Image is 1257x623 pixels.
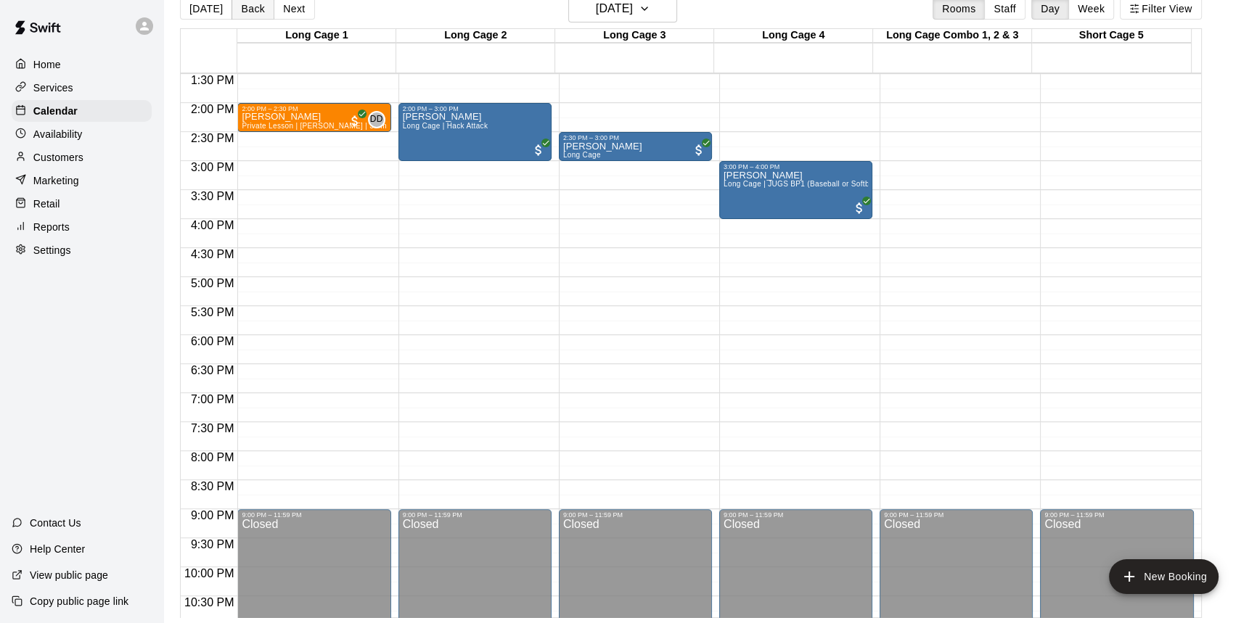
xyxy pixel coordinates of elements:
[242,122,404,130] span: Private Lesson | [PERSON_NAME] | 30 minute
[187,190,238,202] span: 3:30 PM
[181,596,237,608] span: 10:30 PM
[187,219,238,231] span: 4:00 PM
[12,216,152,238] a: Reports
[187,393,238,405] span: 7:00 PM
[396,29,555,43] div: Long Cage 2
[12,170,152,191] a: Marketing
[33,57,61,72] p: Home
[187,509,238,521] span: 9:00 PM
[187,451,238,463] span: 8:00 PM
[873,29,1032,43] div: Long Cage Combo 1, 2 & 3
[187,422,238,434] span: 7:30 PM
[563,151,601,159] span: Long Cage
[33,104,78,118] p: Calendar
[33,150,83,165] p: Customers
[33,173,79,188] p: Marketing
[187,277,238,289] span: 5:00 PM
[12,123,152,145] a: Availability
[563,511,708,519] div: 9:00 PM – 11:59 PM
[237,29,396,43] div: Long Cage 1
[398,103,552,161] div: 2:00 PM – 3:00 PM: Brett Rozman
[187,161,238,173] span: 3:00 PM
[1044,511,1189,519] div: 9:00 PM – 11:59 PM
[884,511,1028,519] div: 9:00 PM – 11:59 PM
[719,161,872,219] div: 3:00 PM – 4:00 PM: Kolby Migliaccio
[30,516,81,530] p: Contact Us
[187,132,238,144] span: 2:30 PM
[724,180,880,188] span: Long Cage | JUGS BP1 (Baseball or Softball)
[852,201,867,215] span: All customers have paid
[187,538,238,550] span: 9:30 PM
[368,111,385,128] div: Dominic De Marco
[30,568,108,582] p: View public page
[187,335,238,347] span: 6:00 PM
[559,132,712,161] div: 2:30 PM – 3:00 PM: Jack Buller
[1109,559,1219,594] button: add
[12,147,152,168] a: Customers
[724,163,868,170] div: 3:00 PM – 4:00 PM
[348,114,362,128] span: All customers have paid
[187,364,238,376] span: 6:30 PM
[374,111,385,128] span: Dominic De Marco
[370,112,383,127] span: DD
[724,511,868,519] div: 9:00 PM – 11:59 PM
[1032,29,1191,43] div: Short Cage 5
[181,567,237,579] span: 10:00 PM
[33,243,71,257] p: Settings
[187,306,238,318] span: 5:30 PM
[33,197,60,211] p: Retail
[403,122,488,130] span: Long Cage | Hack Attack
[242,105,386,112] div: 2:00 PM – 2:30 PM
[12,239,152,261] a: Settings
[563,134,708,141] div: 2:30 PM – 3:00 PM
[30,594,128,608] p: Copy public page link
[12,193,152,215] a: Retail
[33,81,73,95] p: Services
[12,54,152,75] a: Home
[403,105,547,112] div: 2:00 PM – 3:00 PM
[30,542,85,556] p: Help Center
[12,77,152,99] a: Services
[33,220,70,234] p: Reports
[187,480,238,492] span: 8:30 PM
[692,143,706,157] span: All customers have paid
[187,74,238,86] span: 1:30 PM
[555,29,714,43] div: Long Cage 3
[237,103,390,132] div: 2:00 PM – 2:30 PM: Private Lesson | Dominic De Marco | 30 minute
[531,143,546,157] span: All customers have paid
[714,29,873,43] div: Long Cage 4
[187,103,238,115] span: 2:00 PM
[403,511,547,519] div: 9:00 PM – 11:59 PM
[33,127,83,141] p: Availability
[187,248,238,260] span: 4:30 PM
[12,100,152,122] a: Calendar
[242,511,386,519] div: 9:00 PM – 11:59 PM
